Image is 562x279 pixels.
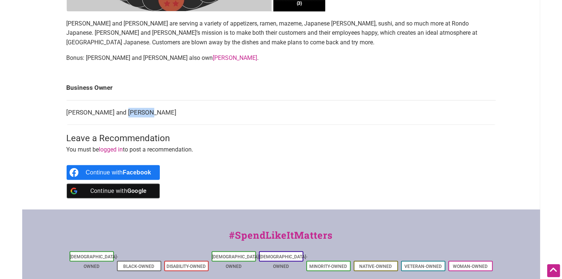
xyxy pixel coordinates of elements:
div: #SpendLikeItMatters [22,228,540,250]
div: Continue with [86,165,151,180]
a: [PERSON_NAME] [213,54,258,61]
a: Disability-Owned [167,264,206,269]
a: Black-Owned [124,264,155,269]
a: Veteran-Owned [404,264,442,269]
b: Facebook [123,169,151,176]
a: Native-Owned [360,264,392,269]
p: [PERSON_NAME] and [PERSON_NAME] are serving a variety of appetizers, ramen, mazeme, Japanese [PER... [67,19,496,47]
a: Woman-Owned [453,264,488,269]
h3: Leave a Recommendation [67,132,496,145]
p: Bonus: [PERSON_NAME] and [PERSON_NAME] also own . [67,53,496,63]
a: [DEMOGRAPHIC_DATA]-Owned [260,254,308,269]
a: [DEMOGRAPHIC_DATA]-Owned [70,254,118,269]
a: Continue with <b>Facebook</b> [67,165,160,180]
a: [DEMOGRAPHIC_DATA]-Owned [212,254,260,269]
td: [PERSON_NAME] and [PERSON_NAME] [67,100,496,125]
div: Scroll Back to Top [547,264,560,277]
a: logged in [99,146,123,153]
p: You must be to post a recommendation. [67,145,496,154]
a: Continue with <b>Google</b> [67,184,160,198]
a: Minority-Owned [310,264,347,269]
div: Continue with [86,184,151,198]
td: Business Owner [67,76,496,100]
b: Google [127,187,147,194]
